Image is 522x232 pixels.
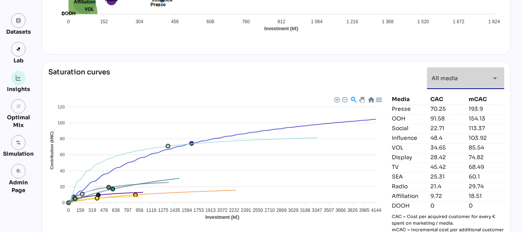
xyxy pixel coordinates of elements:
div: 103.92 [469,134,504,142]
tspan: 120 [58,105,65,109]
div: DOOH [392,202,427,210]
tspan: 1435 [170,208,180,213]
img: settings.svg [16,140,21,145]
text: Investment (k€) [205,215,239,220]
div: 34.65 [430,144,466,151]
tspan: 912 [277,19,285,24]
tspan: 956 [136,208,143,213]
tspan: 608 [206,19,214,24]
div: Influence [392,134,427,142]
text: Contribution (kNC) [50,131,54,170]
div: Menu [375,96,382,103]
div: Media [392,95,427,103]
div: Lab [10,57,27,64]
div: 48.4 [430,134,466,142]
tspan: 1275 [158,208,168,213]
div: 25.31 [430,173,466,180]
div: 113.37 [469,124,504,132]
img: graph.svg [16,75,21,81]
div: 45.42 [430,163,466,171]
tspan: 0 [67,19,70,24]
img: lab.svg [16,46,21,52]
div: 21.4 [430,182,466,190]
div: Datasets [6,28,31,36]
div: Reset Zoom [367,96,374,103]
tspan: 2550 [253,208,263,213]
div: 0 [430,202,466,210]
div: 28.42 [430,153,466,161]
div: 9.72 [430,192,466,200]
div: Simulation [3,150,34,158]
tspan: 2710 [265,208,275,213]
tspan: 1116 [146,208,156,213]
div: Display [392,153,427,161]
tspan: 797 [124,208,131,213]
tspan: 1913 [205,208,216,213]
div: Radio [392,182,427,190]
i: grain [16,104,21,109]
div: 0 [469,202,504,210]
tspan: 1 824 [488,19,500,24]
div: Panning [359,97,364,101]
div: CAC [430,95,466,103]
span: All media [432,75,458,82]
div: Insights [7,85,30,93]
tspan: 1 216 [347,19,358,24]
div: OOH [392,115,427,122]
tspan: 304 [136,19,143,24]
div: 18.51 [469,192,504,200]
tspan: 1 520 [417,19,429,24]
div: 68.49 [469,163,504,171]
img: data.svg [16,18,21,23]
div: 74.82 [469,153,504,161]
div: 193.9 [469,105,504,113]
div: Optimal Mix [3,113,34,129]
tspan: 319 [88,208,96,213]
tspan: 3507 [324,208,334,213]
tspan: 3347 [312,208,322,213]
tspan: 1 368 [382,19,393,24]
tspan: 3826 [347,208,358,213]
tspan: 456 [171,19,179,24]
div: 22.71 [430,124,466,132]
tspan: 100 [58,120,65,125]
div: Admin Page [3,179,34,194]
i: admin_panel_settings [16,168,21,174]
tspan: 20 [60,184,65,189]
div: Saturation curves [48,67,110,89]
i: arrow_drop_down [490,74,500,83]
tspan: 80 [60,136,65,141]
tspan: 1 064 [311,19,323,24]
tspan: 1753 [194,208,204,213]
tspan: 2232 [229,208,240,213]
div: 29.74 [469,182,504,190]
tspan: 40 [60,168,65,173]
tspan: 0 [67,208,70,213]
tspan: 2391 [241,208,251,213]
tspan: 2072 [217,208,228,213]
tspan: 1594 [182,208,192,213]
div: Selection Zoom [350,96,357,103]
div: VOL [392,144,427,151]
div: Social [392,124,427,132]
tspan: 0 [62,200,65,205]
tspan: 2869 [276,208,287,213]
div: TV [392,163,427,171]
div: 85.54 [469,144,504,151]
div: mCAC [469,95,504,103]
div: 91.58 [430,115,466,122]
div: Affiliation [392,192,427,200]
div: 154.13 [469,115,504,122]
div: Zoom Out [342,96,347,102]
tspan: 3666 [335,208,346,213]
tspan: 760 [242,19,250,24]
div: 60.1 [469,173,504,180]
tspan: 3985 [359,208,370,213]
tspan: 3188 [300,208,310,213]
text: Investment (k€) [264,26,298,31]
tspan: 0 [62,12,65,16]
div: SEA [392,173,427,180]
tspan: 638 [112,208,120,213]
tspan: 1 672 [453,19,464,24]
tspan: 3029 [288,208,299,213]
